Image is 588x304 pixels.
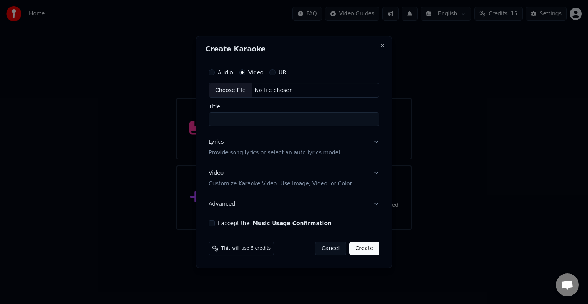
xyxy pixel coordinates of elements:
label: Title [209,104,379,109]
div: No file chosen [252,87,296,94]
div: Lyrics [209,138,224,146]
p: Customize Karaoke Video: Use Image, Video, or Color [209,180,352,188]
label: Audio [218,70,233,75]
label: Video [248,70,263,75]
button: Advanced [209,194,379,214]
label: URL [279,70,289,75]
div: Choose File [209,83,252,97]
label: I accept the [218,221,332,226]
h2: Create Karaoke [206,46,382,52]
button: Cancel [315,242,346,255]
button: LyricsProvide song lyrics or select an auto lyrics model [209,132,379,163]
span: This will use 5 credits [221,245,271,252]
p: Provide song lyrics or select an auto lyrics model [209,149,340,157]
button: VideoCustomize Karaoke Video: Use Image, Video, or Color [209,163,379,194]
div: Video [209,169,352,188]
button: Create [349,242,379,255]
button: I accept the [253,221,332,226]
